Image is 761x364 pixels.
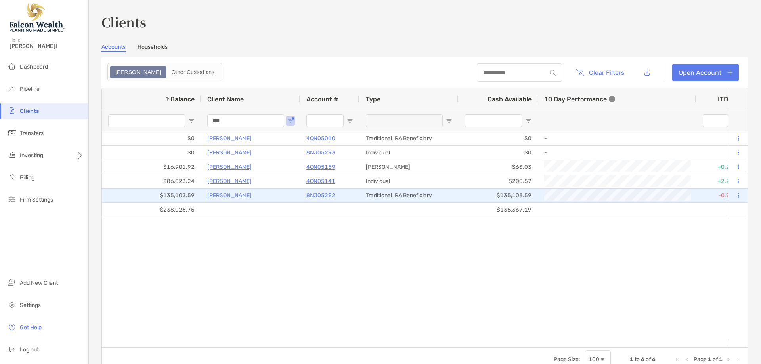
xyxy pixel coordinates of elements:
[652,356,656,363] span: 6
[550,70,556,76] img: input icon
[544,146,690,159] div: -
[102,174,201,188] div: $86,023.24
[696,174,744,188] div: +2.26%
[20,302,41,309] span: Settings
[359,174,459,188] div: Individual
[20,174,34,181] span: Billing
[635,356,640,363] span: to
[306,95,338,103] span: Account #
[20,280,58,286] span: Add New Client
[708,356,711,363] span: 1
[207,162,252,172] a: [PERSON_NAME]
[459,131,538,145] div: $0
[347,118,353,124] button: Open Filter Menu
[102,160,201,174] div: $16,901.92
[207,133,252,143] a: [PERSON_NAME]
[675,356,681,363] div: First Page
[459,189,538,202] div: $135,103.59
[306,114,344,127] input: Account # Filter Input
[696,160,744,174] div: +0.25%
[108,114,185,127] input: Balance Filter Input
[188,118,195,124] button: Open Filter Menu
[7,61,17,71] img: dashboard icon
[7,172,17,182] img: billing icon
[207,148,252,158] a: [PERSON_NAME]
[359,146,459,160] div: Individual
[7,106,17,115] img: clients icon
[465,114,522,127] input: Cash Available Filter Input
[7,194,17,204] img: firm-settings icon
[102,131,201,145] div: $0
[7,300,17,309] img: settings icon
[641,356,644,363] span: 6
[10,43,84,50] span: [PERSON_NAME]!
[102,146,201,160] div: $0
[20,108,39,114] span: Clients
[207,176,252,186] a: [PERSON_NAME]
[684,356,690,363] div: Previous Page
[630,356,633,363] span: 1
[672,64,739,81] a: Open Account
[10,3,65,32] img: Falcon Wealth Planning Logo
[570,64,630,81] button: Clear Filters
[101,13,748,31] h3: Clients
[646,356,651,363] span: of
[7,150,17,160] img: investing icon
[589,356,599,363] div: 100
[703,114,728,127] input: ITD Filter Input
[459,146,538,160] div: $0
[525,118,532,124] button: Open Filter Menu
[306,148,335,158] p: 8NJ05293
[459,174,538,188] div: $200.57
[306,176,335,186] a: 4QN05141
[20,86,40,92] span: Pipeline
[102,203,201,217] div: $238,028.75
[111,67,165,78] div: Zoe
[306,133,335,143] a: 4QN05010
[20,346,39,353] span: Log out
[7,344,17,354] img: logout icon
[20,63,48,70] span: Dashboard
[554,356,580,363] div: Page Size:
[726,356,732,363] div: Next Page
[735,356,742,363] div: Last Page
[696,146,744,160] div: 0%
[207,114,284,127] input: Client Name Filter Input
[102,189,201,202] div: $135,103.59
[207,95,244,103] span: Client Name
[167,67,219,78] div: Other Custodians
[459,203,538,217] div: $135,367.19
[7,322,17,332] img: get-help icon
[696,189,744,202] div: -0.92%
[459,160,538,174] div: $63.03
[306,191,335,200] a: 8NJ05292
[306,162,335,172] a: 4QN05159
[207,191,252,200] a: [PERSON_NAME]
[359,160,459,174] div: [PERSON_NAME]
[101,44,126,52] a: Accounts
[7,278,17,287] img: add_new_client icon
[359,131,459,145] div: Traditional IRA Beneficiary
[719,356,723,363] span: 1
[20,196,53,203] span: Firm Settings
[20,130,44,137] span: Transfers
[359,189,459,202] div: Traditional IRA Beneficiary
[696,131,744,145] div: 0%
[138,44,168,52] a: Households
[713,356,718,363] span: of
[718,95,738,103] div: ITD
[544,88,615,110] div: 10 Day Performance
[287,118,294,124] button: Open Filter Menu
[170,95,195,103] span: Balance
[7,128,17,137] img: transfers icon
[446,118,452,124] button: Open Filter Menu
